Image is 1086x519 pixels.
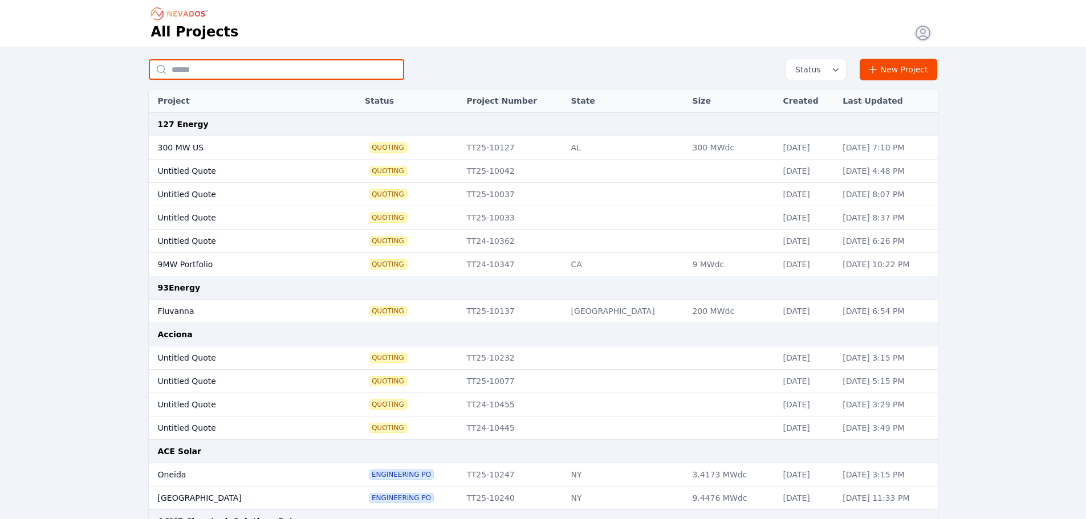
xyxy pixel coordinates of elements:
[461,416,565,440] td: TT24-10445
[149,113,938,136] td: 127 Energy
[461,206,565,230] td: TT25-10033
[149,416,938,440] tr: Untitled QuoteQuotingTT24-10445[DATE][DATE] 3:49 PM
[369,260,406,269] span: Quoting
[149,487,330,510] td: [GEOGRAPHIC_DATA]
[565,136,686,160] td: AL
[837,136,937,160] td: [DATE] 7:10 PM
[149,393,938,416] tr: Untitled QuoteQuotingTT24-10455[DATE][DATE] 3:29 PM
[777,160,837,183] td: [DATE]
[777,230,837,253] td: [DATE]
[149,440,938,463] td: ACE Solar
[461,183,565,206] td: TT25-10037
[686,136,777,160] td: 300 MWdc
[786,59,846,80] button: Status
[461,393,565,416] td: TT24-10455
[149,487,938,510] tr: [GEOGRAPHIC_DATA]Engineering POTT25-10240NY9.4476 MWdc[DATE][DATE] 11:33 PM
[369,307,406,316] span: Quoting
[461,370,565,393] td: TT25-10077
[777,487,837,510] td: [DATE]
[369,400,406,409] span: Quoting
[837,393,937,416] td: [DATE] 3:29 PM
[461,487,565,510] td: TT25-10240
[837,487,937,510] td: [DATE] 11:33 PM
[149,253,330,276] td: 9MW Portfolio
[149,230,330,253] td: Untitled Quote
[777,463,837,487] td: [DATE]
[565,463,686,487] td: NY
[777,206,837,230] td: [DATE]
[369,213,406,222] span: Quoting
[369,190,406,199] span: Quoting
[461,136,565,160] td: TT25-10127
[565,253,686,276] td: CA
[149,230,938,253] tr: Untitled QuoteQuotingTT24-10362[DATE][DATE] 6:26 PM
[149,183,330,206] td: Untitled Quote
[149,393,330,416] td: Untitled Quote
[149,253,938,276] tr: 9MW PortfolioQuotingTT24-10347CA9 MWdc[DATE][DATE] 10:22 PM
[777,370,837,393] td: [DATE]
[777,346,837,370] td: [DATE]
[149,160,938,183] tr: Untitled QuoteQuotingTT25-10042[DATE][DATE] 4:48 PM
[359,89,461,113] th: Status
[149,300,330,323] td: Fluvanna
[837,253,937,276] td: [DATE] 10:22 PM
[149,276,938,300] td: 93Energy
[777,136,837,160] td: [DATE]
[151,5,211,23] nav: Breadcrumb
[837,416,937,440] td: [DATE] 3:49 PM
[777,253,837,276] td: [DATE]
[686,253,777,276] td: 9 MWdc
[565,89,686,113] th: State
[686,487,777,510] td: 9.4476 MWdc
[686,463,777,487] td: 3.4173 MWdc
[151,23,239,41] h1: All Projects
[149,206,938,230] tr: Untitled QuoteQuotingTT25-10033[DATE][DATE] 8:37 PM
[686,89,777,113] th: Size
[777,300,837,323] td: [DATE]
[860,59,938,80] a: New Project
[461,89,565,113] th: Project Number
[837,346,937,370] td: [DATE] 3:15 PM
[791,64,821,75] span: Status
[565,300,686,323] td: [GEOGRAPHIC_DATA]
[369,353,406,362] span: Quoting
[369,377,406,386] span: Quoting
[686,300,777,323] td: 200 MWdc
[149,416,330,440] td: Untitled Quote
[837,463,937,487] td: [DATE] 3:15 PM
[777,393,837,416] td: [DATE]
[369,166,406,175] span: Quoting
[369,493,433,502] span: Engineering PO
[565,487,686,510] td: NY
[461,346,565,370] td: TT25-10232
[149,183,938,206] tr: Untitled QuoteQuotingTT25-10037[DATE][DATE] 8:07 PM
[777,183,837,206] td: [DATE]
[149,346,938,370] tr: Untitled QuoteQuotingTT25-10232[DATE][DATE] 3:15 PM
[837,160,937,183] td: [DATE] 4:48 PM
[369,470,433,479] span: Engineering PO
[837,230,937,253] td: [DATE] 6:26 PM
[461,253,565,276] td: TT24-10347
[149,206,330,230] td: Untitled Quote
[369,236,406,246] span: Quoting
[149,463,330,487] td: Oneida
[837,300,937,323] td: [DATE] 6:54 PM
[149,370,330,393] td: Untitled Quote
[149,323,938,346] td: Acciona
[837,206,937,230] td: [DATE] 8:37 PM
[837,89,937,113] th: Last Updated
[461,230,565,253] td: TT24-10362
[149,136,938,160] tr: 300 MW USQuotingTT25-10127AL300 MWdc[DATE][DATE] 7:10 PM
[149,136,330,160] td: 300 MW US
[149,346,330,370] td: Untitled Quote
[777,416,837,440] td: [DATE]
[777,89,837,113] th: Created
[461,463,565,487] td: TT25-10247
[837,183,937,206] td: [DATE] 8:07 PM
[837,370,937,393] td: [DATE] 5:15 PM
[461,160,565,183] td: TT25-10042
[149,89,330,113] th: Project
[369,423,406,432] span: Quoting
[369,143,406,152] span: Quoting
[149,300,938,323] tr: FluvannaQuotingTT25-10137[GEOGRAPHIC_DATA]200 MWdc[DATE][DATE] 6:54 PM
